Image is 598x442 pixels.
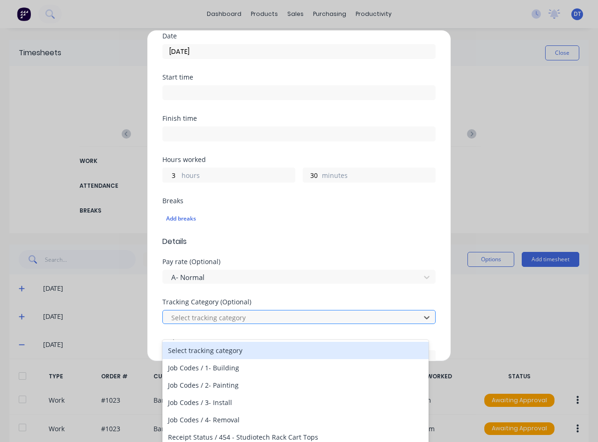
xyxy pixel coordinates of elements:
input: 0 [303,168,320,182]
div: Breaks [162,198,436,204]
div: Finish time [162,115,436,122]
div: Job Codes / 4- Removal [162,411,429,428]
div: Pay rate (Optional) [162,258,436,265]
div: Order # [162,339,436,346]
div: Tracking Category (Optional) [162,299,436,305]
div: Select tracking category [162,342,429,359]
div: Job Codes / 2- Painting [162,376,429,394]
label: hours [182,170,295,182]
div: Job Codes / 1- Building [162,359,429,376]
div: Job Codes / 3- Install [162,394,429,411]
div: Hours worked [162,156,436,163]
label: minutes [322,170,435,182]
span: Details [162,236,436,247]
input: 0 [163,168,179,182]
div: Date [162,33,436,39]
div: Add breaks [166,213,432,225]
div: Start time [162,74,436,81]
